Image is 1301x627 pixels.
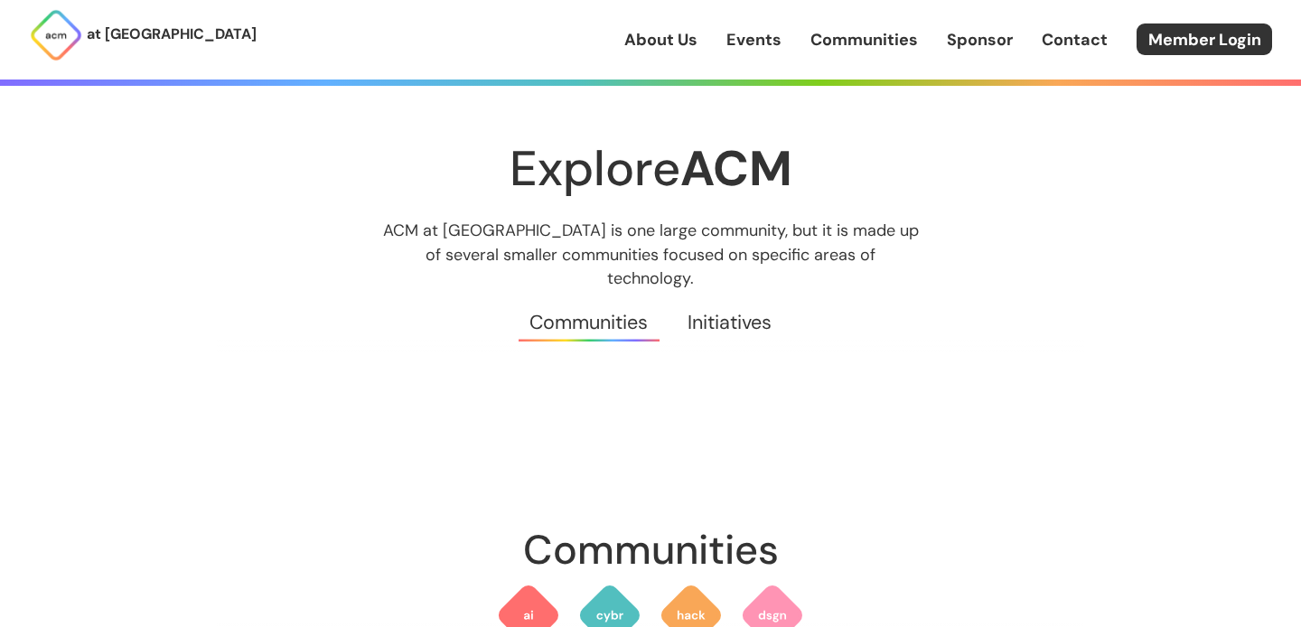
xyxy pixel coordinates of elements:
a: About Us [624,28,697,51]
a: Communities [510,290,668,355]
p: at [GEOGRAPHIC_DATA] [87,23,257,46]
a: at [GEOGRAPHIC_DATA] [29,8,257,62]
a: Sponsor [947,28,1013,51]
a: Member Login [1137,23,1272,55]
a: Contact [1042,28,1108,51]
h1: Explore [217,142,1084,195]
a: Events [726,28,782,51]
h2: Communities [217,518,1084,583]
p: ACM at [GEOGRAPHIC_DATA] is one large community, but it is made up of several smaller communities... [366,219,935,289]
a: Initiatives [668,290,791,355]
a: Communities [810,28,918,51]
strong: ACM [680,136,792,201]
img: ACM Logo [29,8,83,62]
